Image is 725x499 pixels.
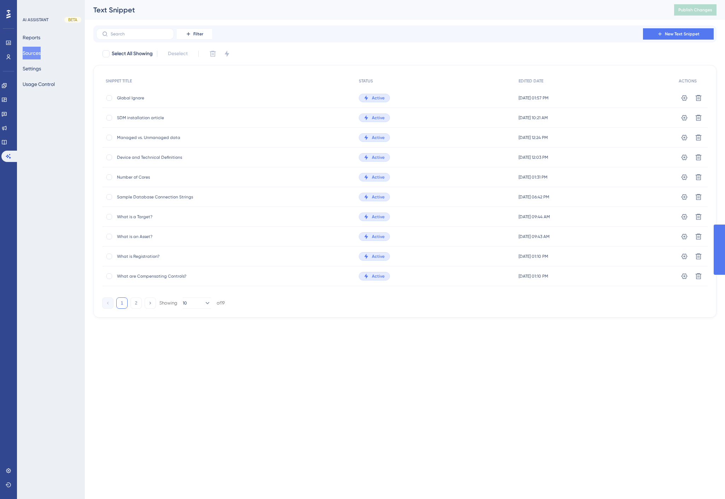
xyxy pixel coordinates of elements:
[519,115,548,121] span: [DATE] 10:21 AM
[23,31,40,44] button: Reports
[117,135,230,140] span: Managed vs. Unmanaged data
[519,135,548,140] span: [DATE] 12:24 PM
[117,194,230,200] span: Sample Database Connection Strings
[117,155,230,160] span: Device and Technical Definitions
[23,78,55,91] button: Usage Control
[679,78,697,84] span: ACTIONS
[177,28,212,40] button: Filter
[116,297,128,309] button: 1
[519,214,550,220] span: [DATE] 09:44 AM
[372,234,385,239] span: Active
[695,471,717,492] iframe: UserGuiding AI Assistant Launcher
[519,194,549,200] span: [DATE] 06:42 PM
[217,300,225,306] div: of 19
[130,297,142,309] button: 2
[159,300,177,306] div: Showing
[519,174,548,180] span: [DATE] 01:31 PM
[372,273,385,279] span: Active
[23,17,48,23] div: AI ASSISTANT
[117,273,230,279] span: What are Compensating Controls?
[162,47,194,60] button: Deselect
[519,155,548,160] span: [DATE] 12:03 PM
[117,95,230,101] span: Global Ignore
[359,78,373,84] span: STATUS
[117,254,230,259] span: What is Registration?
[117,174,230,180] span: Number of Cores
[183,297,211,309] button: 10
[372,135,385,140] span: Active
[643,28,714,40] button: New Text Snippet
[64,17,81,23] div: BETA
[193,31,203,37] span: Filter
[372,115,385,121] span: Active
[372,155,385,160] span: Active
[678,7,712,13] span: Publish Changes
[665,31,700,37] span: New Text Snippet
[106,78,132,84] span: SNIPPET TITLE
[93,5,656,15] div: Text Snippet
[372,254,385,259] span: Active
[117,115,230,121] span: SDM installation article
[372,194,385,200] span: Active
[372,174,385,180] span: Active
[674,4,717,16] button: Publish Changes
[519,273,548,279] span: [DATE] 01:10 PM
[117,214,230,220] span: What is a Target?
[23,62,41,75] button: Settings
[168,50,188,58] span: Deselect
[372,95,385,101] span: Active
[117,234,230,239] span: What is an Asset?
[183,300,187,306] span: 10
[519,254,548,259] span: [DATE] 01:10 PM
[23,47,41,59] button: Sources
[519,234,550,239] span: [DATE] 09:43 AM
[112,50,153,58] span: Select All Showing
[111,31,168,36] input: Search
[519,78,543,84] span: EDITED DATE
[519,95,549,101] span: [DATE] 01:57 PM
[372,214,385,220] span: Active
